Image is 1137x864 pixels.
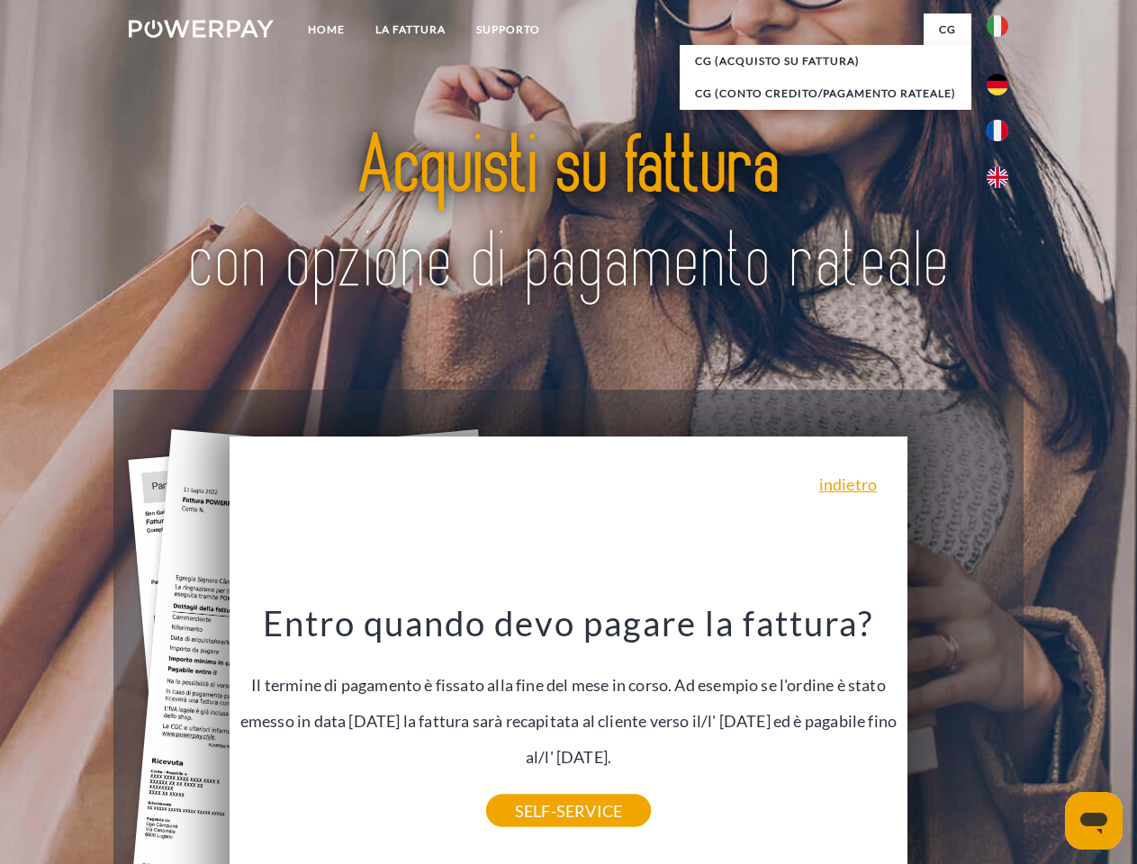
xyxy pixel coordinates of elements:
[987,120,1008,141] img: fr
[819,476,877,492] a: indietro
[680,77,971,110] a: CG (Conto Credito/Pagamento rateale)
[240,601,898,644] h3: Entro quando devo pagare la fattura?
[172,86,965,345] img: title-powerpay_it.svg
[924,13,971,46] a: CG
[486,795,651,827] a: SELF-SERVICE
[987,166,1008,188] img: en
[293,13,360,46] a: Home
[680,45,971,77] a: CG (Acquisto su fattura)
[240,601,898,811] div: Il termine di pagamento è fissato alla fine del mese in corso. Ad esempio se l'ordine è stato eme...
[987,74,1008,95] img: de
[129,20,274,38] img: logo-powerpay-white.svg
[461,13,555,46] a: Supporto
[360,13,461,46] a: LA FATTURA
[987,15,1008,37] img: it
[1065,792,1123,850] iframe: Pulsante per aprire la finestra di messaggistica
